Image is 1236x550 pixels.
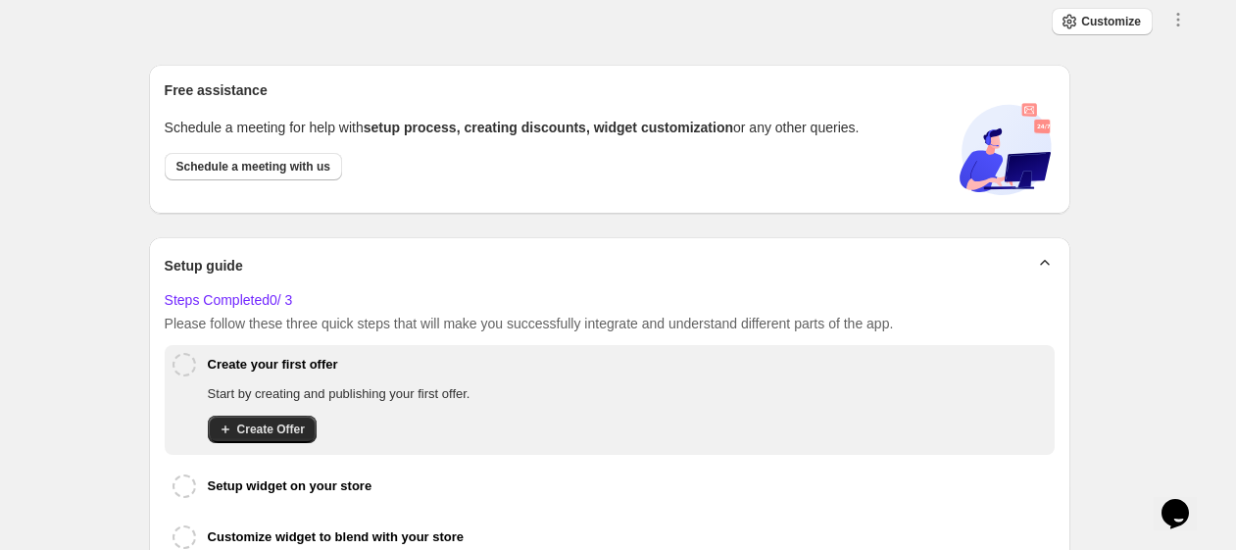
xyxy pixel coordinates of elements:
button: Create your first offer [208,345,1048,384]
img: book-call-DYLe8nE5.svg [957,100,1055,198]
p: Schedule a meeting for help with or any other queries. [165,118,860,137]
button: Customize [1052,8,1153,35]
span: Free assistance [165,80,268,100]
p: Please follow these three quick steps that will make you successfully integrate and understand di... [165,314,1056,333]
p: Start by creating and publishing your first offer. [208,384,1044,404]
span: Setup guide [165,256,243,275]
span: setup process, creating discounts, widget customization [364,120,733,135]
span: Customize [1081,14,1141,29]
button: Create Offer [208,416,317,443]
button: Setup widget on your store [208,467,1048,506]
h6: Customize widget to blend with your store [208,527,464,547]
h6: Setup widget on your store [208,476,372,496]
iframe: chat widget [1154,472,1216,530]
h6: Create your first offer [208,355,338,375]
span: Schedule a meeting with us [176,159,330,175]
h6: Steps Completed 0 / 3 [165,290,1056,310]
span: Create Offer [237,422,305,437]
a: Schedule a meeting with us [165,153,342,180]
